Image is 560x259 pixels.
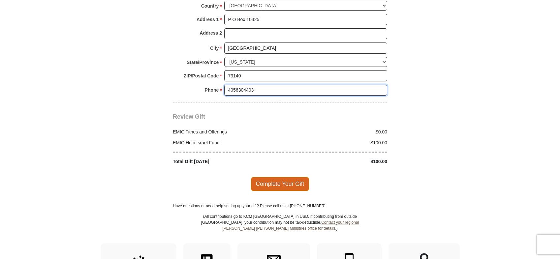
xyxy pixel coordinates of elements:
[280,158,391,165] div: $100.00
[201,1,219,11] strong: Country
[170,158,280,165] div: Total Gift [DATE]
[210,43,219,53] strong: City
[173,203,387,209] p: Have questions or need help setting up your gift? Please call us at [PHONE_NUMBER].
[187,58,219,67] strong: State/Province
[173,113,205,120] span: Review Gift
[280,139,391,146] div: $100.00
[222,220,359,231] a: Contact your regional [PERSON_NAME] [PERSON_NAME] Ministries office for details.
[201,214,359,243] p: (All contributions go to KCM [GEOGRAPHIC_DATA] in USD. If contributing from outside [GEOGRAPHIC_D...
[170,139,280,146] div: EMIC Help Israel Fund
[197,15,219,24] strong: Address 1
[170,129,280,135] div: EMIC Tithes and Offerings
[205,85,219,95] strong: Phone
[251,177,309,191] span: Complete Your Gift
[184,71,219,80] strong: ZIP/Postal Code
[200,28,222,38] strong: Address 2
[280,129,391,135] div: $0.00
